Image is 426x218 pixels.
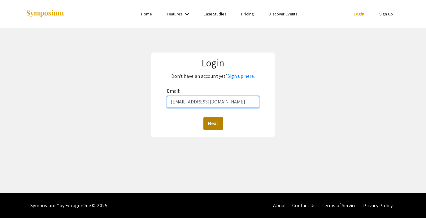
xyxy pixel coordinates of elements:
[26,10,64,18] img: Symposium by ForagerOne
[203,11,226,17] a: Case Studies
[167,86,180,96] label: Email:
[354,11,365,17] a: Login
[379,11,393,17] a: Sign Up
[228,73,255,79] a: Sign up here.
[203,117,223,130] button: Next
[183,10,191,18] mat-icon: Expand Features list
[5,190,26,213] iframe: Chat
[273,202,286,209] a: About
[141,11,152,17] a: Home
[322,202,357,209] a: Terms of Service
[155,71,271,81] p: Don't have an account yet?
[241,11,254,17] a: Pricing
[167,11,182,17] a: Features
[292,202,315,209] a: Contact Us
[30,193,107,218] div: Symposium™ by ForagerOne © 2025
[363,202,393,209] a: Privacy Policy
[155,57,271,69] h1: Login
[268,11,297,17] a: Discover Events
